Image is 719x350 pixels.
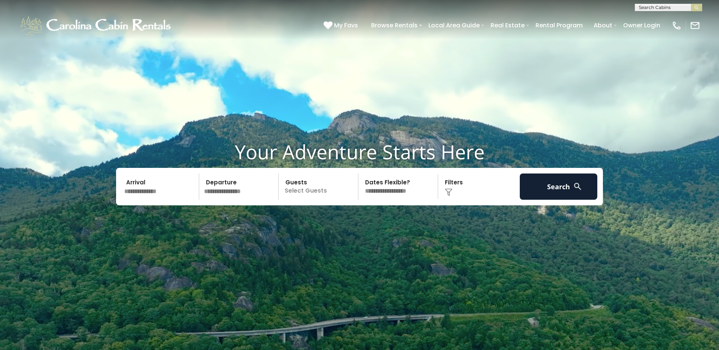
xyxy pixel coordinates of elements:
[487,19,528,32] a: Real Estate
[532,19,586,32] a: Rental Program
[590,19,616,32] a: About
[19,14,174,37] img: White-1-1-2.png
[671,20,682,31] img: phone-regular-white.png
[520,174,597,200] button: Search
[334,21,358,30] span: My Favs
[324,21,360,30] a: My Favs
[445,188,452,196] img: filter--v1.png
[573,182,582,191] img: search-regular-white.png
[367,19,421,32] a: Browse Rentals
[619,19,664,32] a: Owner Login
[281,174,358,200] p: Select Guests
[6,140,713,163] h1: Your Adventure Starts Here
[425,19,483,32] a: Local Area Guide
[690,20,700,31] img: mail-regular-white.png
